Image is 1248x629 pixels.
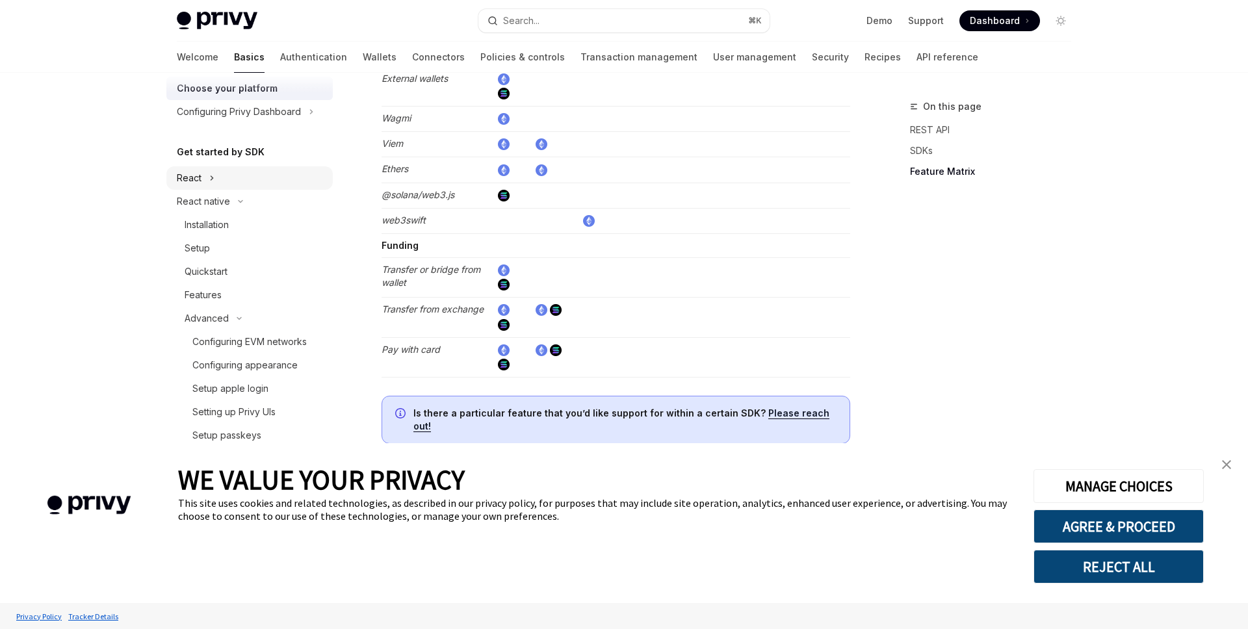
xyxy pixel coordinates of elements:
img: ethereum.png [583,215,595,227]
h5: Get started by SDK [177,144,265,160]
a: Recipes [864,42,901,73]
img: solana.png [498,88,510,99]
div: Setup [185,240,210,256]
img: ethereum.png [498,73,510,85]
div: Configuring Privy Dashboard [177,104,301,120]
img: solana.png [550,304,562,316]
img: ethereum.png [536,344,547,356]
svg: Info [395,408,408,421]
a: Demo [866,14,892,27]
a: Welcome [177,42,218,73]
em: Wagmi [382,112,411,123]
div: React [177,170,201,186]
a: Support [908,14,944,27]
a: Basics [234,42,265,73]
img: ethereum.png [498,113,510,125]
a: Policies & controls [480,42,565,73]
a: Configuring EVM networks [166,330,333,353]
img: solana.png [498,359,510,370]
a: REST API [910,120,1082,140]
button: Configuring Privy Dashboard [166,100,333,123]
strong: Funding [382,240,419,251]
img: ethereum.png [536,304,547,316]
a: API reference [916,42,978,73]
img: ethereum.png [536,164,547,176]
div: Setup passkeys [192,428,261,443]
em: Pay with card [382,344,440,355]
img: ethereum.png [498,138,510,150]
strong: Is there a particular feature that you’d like support for within a certain SDK? [413,407,766,418]
a: close banner [1214,452,1240,478]
button: REJECT ALL [1033,550,1204,584]
a: Setup apple login [166,377,333,400]
span: Dashboard [970,14,1020,27]
button: AGREE & PROCEED [1033,509,1204,543]
a: Please reach out! [413,407,829,432]
img: ethereum.png [498,164,510,176]
div: Configuring EVM networks [192,334,307,350]
img: ethereum.png [498,264,510,276]
a: Features [166,283,333,307]
a: Configuring appearance [166,353,333,377]
div: Search... [503,13,539,29]
img: solana.png [550,344,562,356]
span: WE VALUE YOUR PRIVACY [178,463,465,496]
img: solana.png [498,190,510,201]
img: solana.png [498,279,510,290]
a: Privacy Policy [13,605,65,628]
a: Transaction management [580,42,697,73]
button: Search...⌘K [478,9,770,32]
a: Security [812,42,849,73]
em: External wallets [382,73,448,84]
a: Setting up Privy UIs [166,400,333,424]
div: Configuring appearance [192,357,298,373]
div: Setting up Privy UIs [192,404,276,420]
button: Advanced [166,307,333,330]
a: Setup passkeys [166,424,333,447]
img: close banner [1222,460,1231,469]
a: Dashboard [959,10,1040,31]
span: ⌘ K [748,16,762,26]
img: light logo [177,12,257,30]
a: User management [713,42,796,73]
em: Ethers [382,163,408,174]
img: solana.png [498,319,510,331]
a: Wallets [363,42,396,73]
a: SDKs [910,140,1082,161]
a: Connectors [412,42,465,73]
em: Transfer from exchange [382,303,484,314]
a: Feature Matrix [910,161,1082,182]
button: MANAGE CHOICES [1033,469,1204,503]
a: Quickstart [166,260,333,283]
div: Quickstart [185,264,227,279]
button: Toggle dark mode [1050,10,1071,31]
img: company logo [19,477,159,533]
button: React native [166,190,333,213]
em: web3swift [382,214,426,225]
button: React [166,166,333,190]
div: This site uses cookies and related technologies, as described in our privacy policy, for purposes... [178,496,1014,522]
a: Authentication [280,42,347,73]
a: Setup [166,237,333,260]
div: React native [177,194,230,209]
div: Features [185,287,222,303]
div: Setup apple login [192,381,268,396]
span: On this page [923,99,981,114]
a: Installation [166,213,333,237]
div: Installation [185,217,229,233]
img: ethereum.png [536,138,547,150]
em: Viem [382,138,403,149]
em: Transfer or bridge from wallet [382,264,480,288]
img: ethereum.png [498,344,510,356]
a: Tracker Details [65,605,122,628]
img: ethereum.png [498,304,510,316]
em: @solana/web3.js [382,189,454,200]
div: Advanced [185,311,229,326]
